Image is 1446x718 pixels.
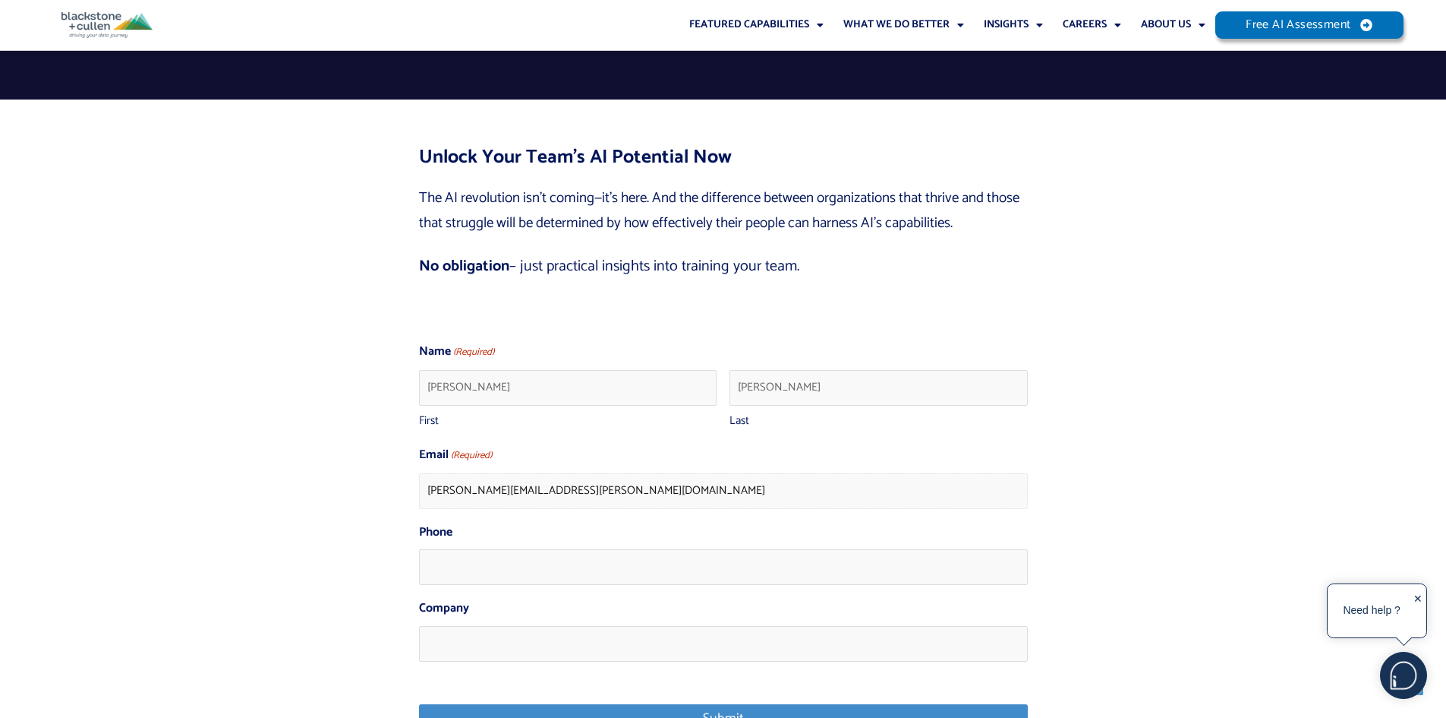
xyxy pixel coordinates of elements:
[452,341,494,364] span: (Required)
[1381,653,1426,698] img: users%2F5SSOSaKfQqXq3cFEnIZRYMEs4ra2%2Fmedia%2Fimages%2F-Bulle%20blanche%20sans%20fond%20%2B%20ma...
[419,444,492,467] label: Email
[729,406,1028,432] label: Last
[1330,587,1413,635] div: Need help ?
[419,145,1028,170] h3: Unlock Your Team's AI Potential Now
[449,444,492,467] span: (Required)
[419,340,494,364] legend: Name
[1413,588,1422,635] div: ✕
[1246,19,1350,31] span: Free AI Assessment
[419,185,1028,236] p: The AI revolution isn’t coming—it’s here. And the difference between organizations that thrive an...
[419,254,509,279] strong: No obligation
[419,406,717,432] label: First
[419,521,452,544] label: Phone
[1215,11,1403,39] a: Free AI Assessment
[419,597,469,620] label: Company
[419,254,1028,279] p: – just practical insights into training your team.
